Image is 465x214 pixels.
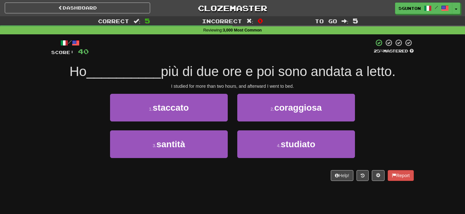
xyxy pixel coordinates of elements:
span: Correct [98,18,129,24]
span: 40 [78,47,89,55]
span: Ho [69,64,87,79]
span: Incorrect [202,18,242,24]
a: Clozemaster [160,3,305,14]
span: : [246,18,253,24]
div: Mastered [374,48,414,54]
span: : [134,18,141,24]
span: staccato [153,103,189,113]
strong: 3,000 Most Common [223,28,262,32]
button: 2.coraggiosa [237,94,355,121]
a: sgunton / [395,3,452,14]
span: 5 [145,17,150,24]
span: più di due ore e poi sono andata a letto. [161,64,396,79]
button: Report [388,170,414,181]
span: : [342,18,349,24]
div: / [51,39,89,47]
small: 2 . [270,107,274,112]
span: 0 [258,17,263,24]
span: 25 % [374,48,383,53]
button: Round history (alt+y) [357,170,369,181]
span: / [435,5,438,10]
a: Dashboard [5,3,150,13]
small: 1 . [149,107,153,112]
div: I studied for more than two hours, and afterward I went to bed. [51,83,414,89]
span: sgunton [399,5,421,11]
span: 5 [353,17,358,24]
span: studiato [281,139,315,149]
span: coraggiosa [274,103,322,113]
button: 4.studiato [237,130,355,158]
small: 3 . [153,143,156,148]
small: 4 . [277,143,281,148]
span: santità [156,139,185,149]
button: 1.staccato [110,94,228,121]
span: To go [315,18,337,24]
button: Help! [331,170,353,181]
span: Score: [51,50,74,55]
button: 3.santità [110,130,228,158]
span: __________ [87,64,161,79]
